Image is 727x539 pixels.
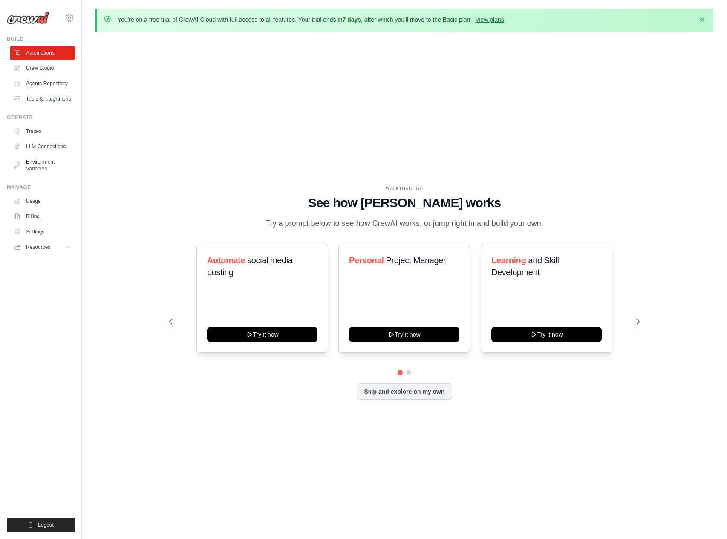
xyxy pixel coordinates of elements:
a: Traces [10,124,75,138]
span: Automate [207,256,245,265]
a: Settings [10,225,75,239]
p: You're on a free trial of CrewAI Cloud with full access to all features. Your trial ends in , aft... [118,15,506,24]
a: Crew Studio [10,61,75,75]
p: Try a prompt below to see how CrewAI works, or jump right in and build your own. [261,217,548,230]
span: Learning [491,256,526,265]
span: social media posting [207,256,293,277]
button: Logout [7,518,75,532]
span: and Skill Development [491,256,559,277]
a: View plans [475,16,504,23]
span: Personal [349,256,384,265]
div: WALKTHROUGH [169,185,640,192]
span: Resources [26,244,50,251]
span: Project Manager [386,256,446,265]
a: Automations [10,46,75,60]
a: Agents Repository [10,77,75,90]
strong: 7 days [342,16,361,23]
div: Operate [7,114,75,121]
a: Environment Variables [10,155,75,176]
div: Build [7,36,75,43]
button: Resources [10,240,75,254]
a: Usage [10,194,75,208]
button: Try it now [491,327,602,342]
span: Logout [38,522,54,528]
img: Logo [7,12,49,24]
h1: See how [PERSON_NAME] works [169,195,640,210]
a: Billing [10,210,75,223]
a: LLM Connections [10,140,75,153]
a: Tools & Integrations [10,92,75,106]
button: Skip and explore on my own [357,383,452,400]
div: Manage [7,184,75,191]
button: Try it now [207,327,317,342]
button: Try it now [349,327,459,342]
